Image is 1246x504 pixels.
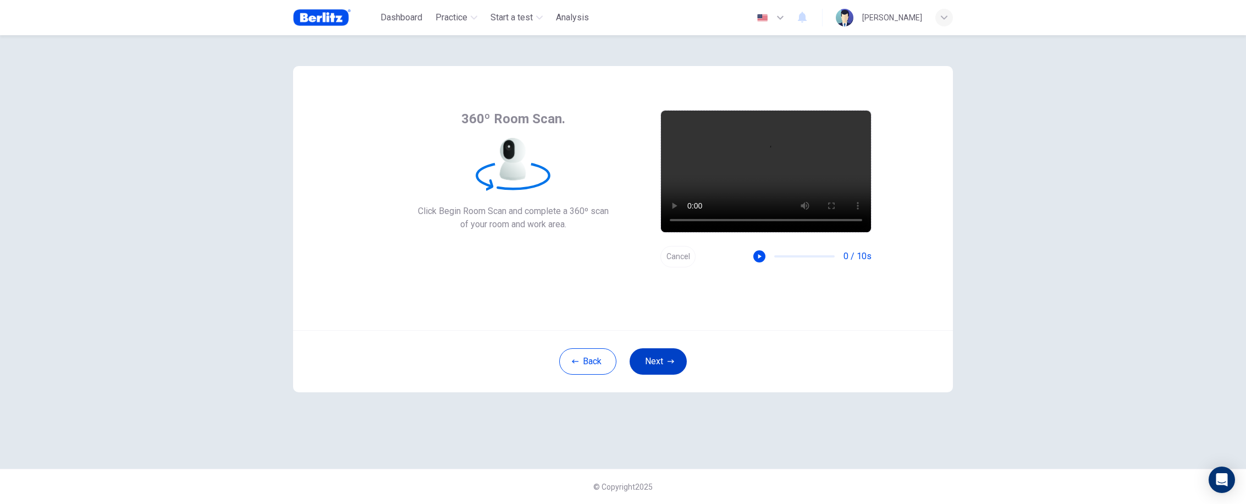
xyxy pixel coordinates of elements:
[556,11,589,24] span: Analysis
[843,250,872,263] span: 0 / 10s
[559,348,616,375] button: Back
[293,7,376,29] a: Berlitz Brasil logo
[418,205,609,218] span: Click Begin Room Scan and complete a 360º scan
[461,110,565,128] span: 360º Room Scan.
[486,8,547,28] button: Start a test
[293,7,351,29] img: Berlitz Brasil logo
[431,8,482,28] button: Practice
[836,9,853,26] img: Profile picture
[630,348,687,375] button: Next
[862,11,922,24] div: [PERSON_NAME]
[552,8,593,28] button: Analysis
[593,483,653,491] span: © Copyright 2025
[381,11,422,24] span: Dashboard
[418,218,609,231] span: of your room and work area.
[660,246,696,267] button: Cancel
[490,11,533,24] span: Start a test
[756,14,769,22] img: en
[376,8,427,28] button: Dashboard
[552,8,593,28] div: You need a license to access this content
[435,11,467,24] span: Practice
[1209,467,1235,493] div: Open Intercom Messenger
